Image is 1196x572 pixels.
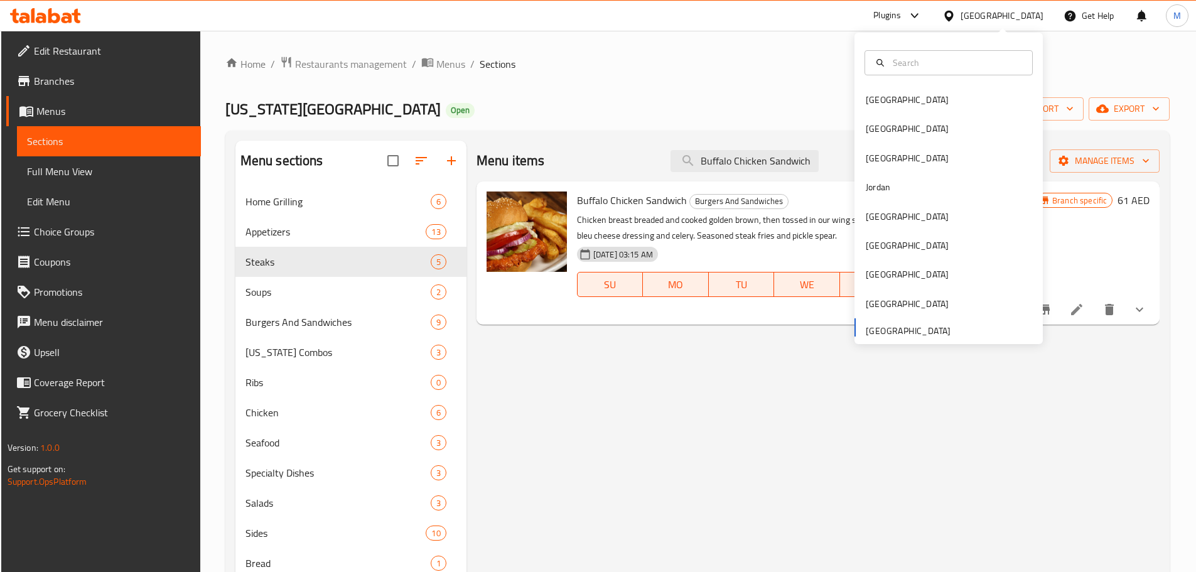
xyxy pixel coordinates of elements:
[245,435,431,450] div: Seafood
[235,397,466,428] div: Chicken6
[6,247,201,277] a: Coupons
[446,105,475,116] span: Open
[436,57,465,72] span: Menus
[245,526,426,541] span: Sides
[380,148,406,174] span: Select all sections
[235,337,466,367] div: [US_STATE] Combos3
[431,194,446,209] div: items
[431,407,446,419] span: 6
[245,315,431,330] span: Burgers And Sandwiches
[34,43,191,58] span: Edit Restaurant
[1060,153,1150,169] span: Manage items
[431,437,446,449] span: 3
[888,56,1025,70] input: Search
[431,405,446,420] div: items
[431,375,446,390] div: items
[431,315,446,330] div: items
[1124,294,1155,325] button: show more
[431,345,446,360] div: items
[774,272,839,297] button: WE
[431,558,446,569] span: 1
[245,224,426,239] div: Appetizers
[245,556,431,571] span: Bread
[36,104,191,119] span: Menus
[6,337,201,367] a: Upsell
[1029,294,1059,325] button: Branch-specific-item
[235,247,466,277] div: Steaks5
[431,467,446,479] span: 3
[225,95,441,123] span: [US_STATE][GEOGRAPHIC_DATA]
[235,428,466,458] div: Seafood3
[245,465,431,480] span: Specialty Dishes
[1003,97,1084,121] button: import
[431,377,446,389] span: 0
[873,8,901,23] div: Plugins
[446,103,475,118] div: Open
[280,56,407,72] a: Restaurants management
[643,272,708,297] button: MO
[1089,97,1170,121] button: export
[240,151,323,170] h2: Menu sections
[866,151,949,165] div: [GEOGRAPHIC_DATA]
[431,196,446,208] span: 6
[6,277,201,307] a: Promotions
[235,458,466,488] div: Specialty Dishes3
[6,397,201,428] a: Grocery Checklist
[34,405,191,420] span: Grocery Checklist
[1050,149,1160,173] button: Manage items
[245,495,431,510] span: Salads
[866,180,890,194] div: Jordan
[1173,9,1181,23] span: M
[577,272,643,297] button: SU
[34,315,191,330] span: Menu disclaimer
[845,276,900,294] span: TH
[34,224,191,239] span: Choice Groups
[235,217,466,247] div: Appetizers13
[426,224,446,239] div: items
[17,126,201,156] a: Sections
[866,267,949,281] div: [GEOGRAPHIC_DATA]
[1069,302,1084,317] a: Edit menu item
[1094,294,1124,325] button: delete
[1118,192,1150,209] h6: 61 AED
[245,284,431,299] span: Soups
[671,150,819,172] input: search
[235,518,466,548] div: Sides10
[8,461,65,477] span: Get support on:
[34,73,191,89] span: Branches
[245,345,431,360] span: [US_STATE] Combos
[6,66,201,96] a: Branches
[426,527,445,539] span: 10
[34,345,191,360] span: Upsell
[577,212,1037,244] p: Chicken breast breaded and cooked golden brown, then tossed in our wing sauce your choice of mild...
[40,440,60,456] span: 1.0.0
[225,57,266,72] a: Home
[6,36,201,66] a: Edit Restaurant
[6,96,201,126] a: Menus
[295,57,407,72] span: Restaurants management
[34,375,191,390] span: Coverage Report
[412,57,416,72] li: /
[431,465,446,480] div: items
[436,146,466,176] button: Add section
[961,9,1043,23] div: [GEOGRAPHIC_DATA]
[487,192,567,272] img: Buffalo Chicken Sandwich
[27,194,191,209] span: Edit Menu
[431,435,446,450] div: items
[577,191,687,210] span: Buffalo Chicken Sandwich
[235,277,466,307] div: Soups2
[271,57,275,72] li: /
[245,254,431,269] span: Steaks
[426,526,446,541] div: items
[714,276,769,294] span: TU
[1047,195,1112,207] span: Branch specific
[235,367,466,397] div: Ribs0
[470,57,475,72] li: /
[866,93,949,107] div: [GEOGRAPHIC_DATA]
[1099,101,1160,117] span: export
